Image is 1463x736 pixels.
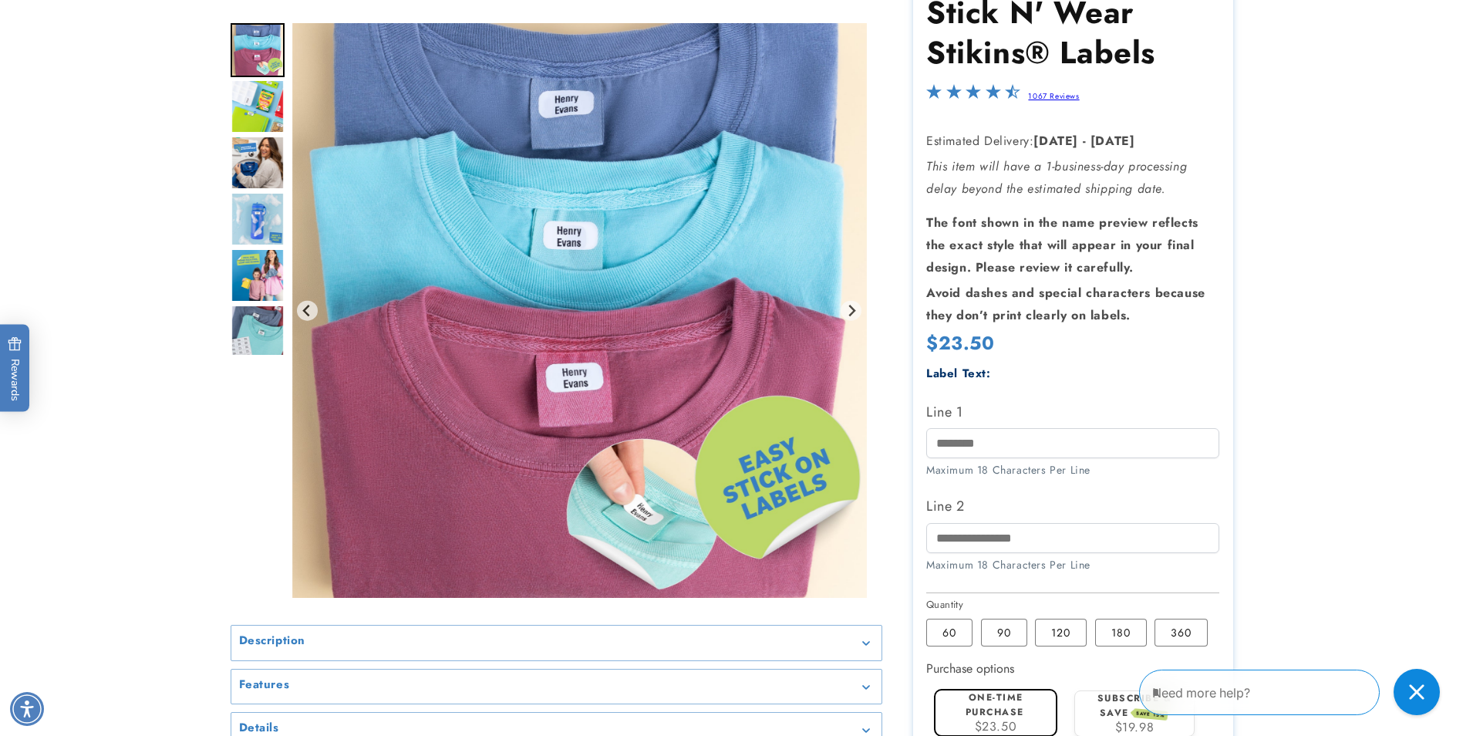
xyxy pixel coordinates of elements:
label: 60 [926,619,973,647]
label: Purchase options [926,660,1014,677]
h2: Description [239,633,306,649]
img: Personalized Stick N' Wear clothing name labels applied to the care tag of t-shirts [231,305,285,359]
span: $19.98 [1115,718,1155,736]
img: Stick N' Wear® Labels - Label Land [231,136,285,190]
label: 360 [1155,619,1208,647]
p: Estimated Delivery: [926,130,1219,153]
img: Stick N' Wear® Labels - Label Land [231,192,285,246]
button: Previous slide [297,300,318,321]
label: Line 2 [926,494,1219,518]
span: Rewards [8,337,22,401]
div: Go to slide 7 [231,192,285,246]
em: This item will have a 1-business-day processing delay beyond the estimated shipping date. [926,157,1187,198]
label: 90 [981,619,1027,647]
div: Go to slide 6 [231,136,285,190]
img: Stick N' Wear® Labels - Label Land [231,23,285,77]
div: Maximum 18 Characters Per Line [926,557,1219,573]
a: 1067 Reviews - open in a new tab [1028,90,1079,102]
span: $23.50 [975,717,1017,735]
strong: [DATE] [1091,132,1135,150]
span: 4.7-star overall rating [926,88,1020,106]
label: One-time purchase [966,690,1024,719]
iframe: Gorgias Floating Chat [1139,663,1448,721]
strong: Avoid dashes and special characters because they don’t print clearly on labels. [926,284,1205,324]
label: Subscribe & save [1097,691,1172,720]
strong: - [1083,132,1087,150]
legend: Quantity [926,597,965,613]
img: Stick N' Wear® Labels - Label Land [231,248,285,302]
button: Next slide [841,300,861,321]
div: Go to slide 9 [231,305,285,359]
strong: The font shown in the name preview reflects the exact style that will appear in your final design... [926,214,1198,276]
label: Label Text: [926,365,991,382]
label: 120 [1035,619,1087,647]
h2: Details [239,721,279,736]
span: SAVE 15% [1133,709,1168,721]
div: Go to slide 8 [231,248,285,302]
strong: [DATE] [1033,132,1078,150]
label: 180 [1095,619,1147,647]
span: $23.50 [926,329,995,356]
img: Stick N' Wear® Labels - Label Land [231,79,285,133]
summary: Description [231,626,882,660]
h2: Features [239,677,290,693]
div: Go to slide 4 [231,23,285,77]
div: Maximum 18 Characters Per Line [926,462,1219,478]
summary: Features [231,670,882,704]
label: Line 1 [926,400,1219,424]
div: Go to slide 5 [231,79,285,133]
iframe: Sign Up via Text for Offers [12,613,195,659]
div: Accessibility Menu [10,692,44,726]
